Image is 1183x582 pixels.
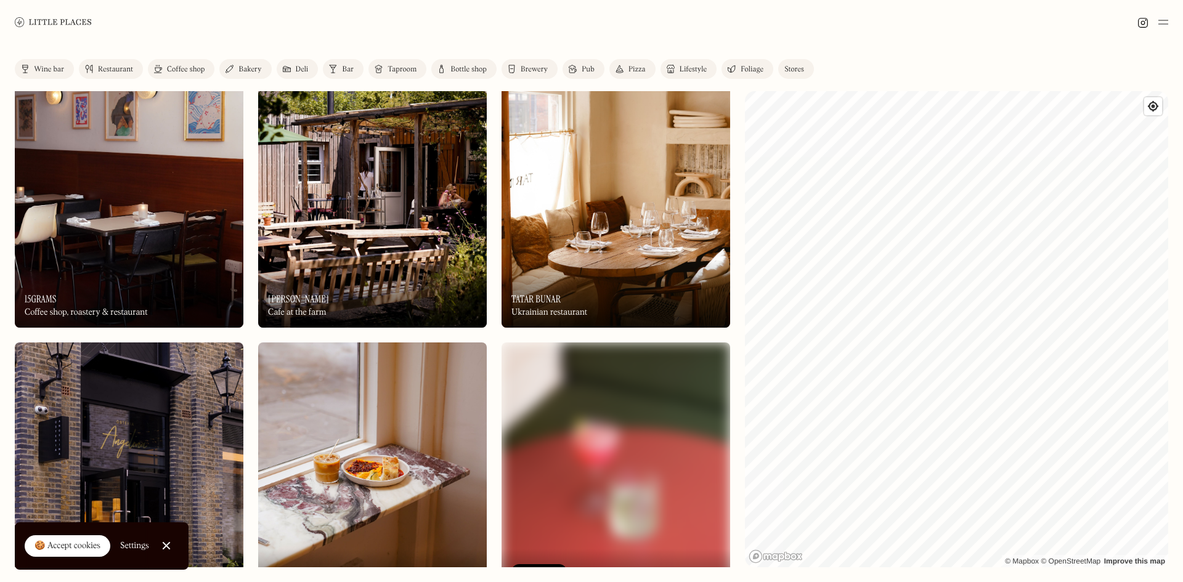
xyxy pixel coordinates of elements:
[778,59,814,79] a: Stores
[296,66,309,73] div: Deli
[268,293,329,305] h3: [PERSON_NAME]
[15,53,243,327] img: 15grams
[502,59,558,79] a: Brewery
[749,549,803,564] a: Mapbox homepage
[323,59,364,79] a: Bar
[1104,557,1165,565] a: Improve this map
[258,53,487,327] img: Stepney's
[502,53,730,327] a: Tatar BunarTatar BunarTatar BunarUkrainian restaurant
[98,66,133,73] div: Restaurant
[268,307,326,318] div: Cafe at the farm
[582,66,595,73] div: Pub
[511,293,561,305] h3: Tatar Bunar
[511,307,587,318] div: Ukrainian restaurant
[1041,557,1100,565] a: OpenStreetMap
[521,66,548,73] div: Brewery
[342,66,354,73] div: Bar
[258,53,487,327] a: Stepney'sStepney's[PERSON_NAME]Cafe at the farm
[431,59,497,79] a: Bottle shop
[1005,557,1039,565] a: Mapbox
[25,307,148,318] div: Coffee shop, roastery & restaurant
[154,533,179,558] a: Close Cookie Popup
[450,66,487,73] div: Bottle shop
[79,59,143,79] a: Restaurant
[120,532,149,560] a: Settings
[219,59,271,79] a: Bakery
[25,293,56,305] h3: 15grams
[388,66,417,73] div: Taproom
[563,59,604,79] a: Pub
[368,59,426,79] a: Taproom
[680,66,707,73] div: Lifestyle
[784,66,804,73] div: Stores
[167,66,205,73] div: Coffee shop
[277,59,319,79] a: Deli
[15,53,243,327] a: 15grams15grams15gramsCoffee shop, roastery & restaurant
[518,566,561,578] div: On Our Radar
[502,53,730,327] img: Tatar Bunar
[745,91,1168,567] canvas: Map
[741,66,763,73] div: Foliage
[628,66,646,73] div: Pizza
[722,59,773,79] a: Foliage
[120,541,149,550] div: Settings
[35,540,100,552] div: 🍪 Accept cookies
[609,59,656,79] a: Pizza
[148,59,214,79] a: Coffee shop
[15,59,74,79] a: Wine bar
[238,66,261,73] div: Bakery
[661,59,717,79] a: Lifestyle
[34,66,64,73] div: Wine bar
[1144,97,1162,115] button: Find my location
[25,535,110,557] a: 🍪 Accept cookies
